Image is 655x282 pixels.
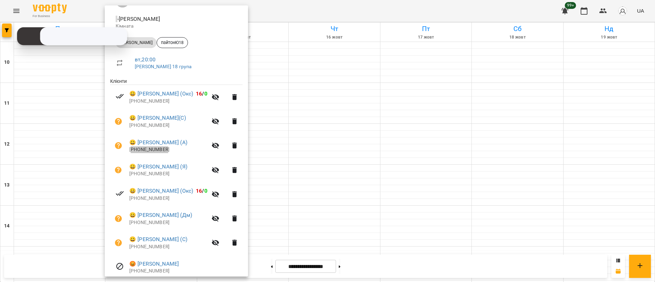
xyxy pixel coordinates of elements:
[116,23,237,30] p: Кімната
[135,56,156,63] a: вт , 20:00
[129,268,243,274] p: [PHONE_NUMBER]
[135,64,191,69] a: [PERSON_NAME] 18 група
[110,162,127,178] button: Візит ще не сплачено. Додати оплату?
[110,235,127,251] button: Візит ще не сплачено. Додати оплату?
[129,138,187,147] a: 😀 [PERSON_NAME] (А)
[129,219,207,226] p: [PHONE_NUMBER]
[129,243,207,250] p: [PHONE_NUMBER]
[196,90,202,97] span: 16
[129,260,179,268] a: 😡 [PERSON_NAME]
[110,210,127,227] button: Візит ще не сплачено. Додати оплату?
[129,211,192,219] a: 😀 [PERSON_NAME] (Дм)
[116,40,157,46] span: [PERSON_NAME]
[116,189,124,197] svg: Візит сплачено
[129,170,207,177] p: [PHONE_NUMBER]
[196,90,207,97] b: /
[129,122,207,129] p: [PHONE_NUMBER]
[116,262,124,270] svg: Візит скасовано
[129,90,193,98] a: 😀 [PERSON_NAME] (Окс)
[204,188,207,194] span: 0
[129,163,187,171] a: 😀 [PERSON_NAME] (Я)
[116,16,161,22] span: - [PERSON_NAME]
[204,90,207,97] span: 0
[110,137,127,154] button: Візит ще не сплачено. Додати оплату?
[129,146,207,153] p: [PHONE_NUMBER]
[129,98,207,105] p: [PHONE_NUMBER]
[116,92,124,100] svg: Візит сплачено
[129,187,193,195] a: 😀 [PERSON_NAME] (Окс)
[129,235,187,243] a: 😀 [PERSON_NAME] (С)
[129,195,207,202] p: [PHONE_NUMBER]
[196,188,207,194] b: /
[110,113,127,130] button: Візит ще не сплачено. Додати оплату?
[157,40,188,46] span: пайтонЮ18
[157,37,188,48] div: пайтонЮ18
[196,188,202,194] span: 16
[129,114,186,122] a: 😀 [PERSON_NAME](С)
